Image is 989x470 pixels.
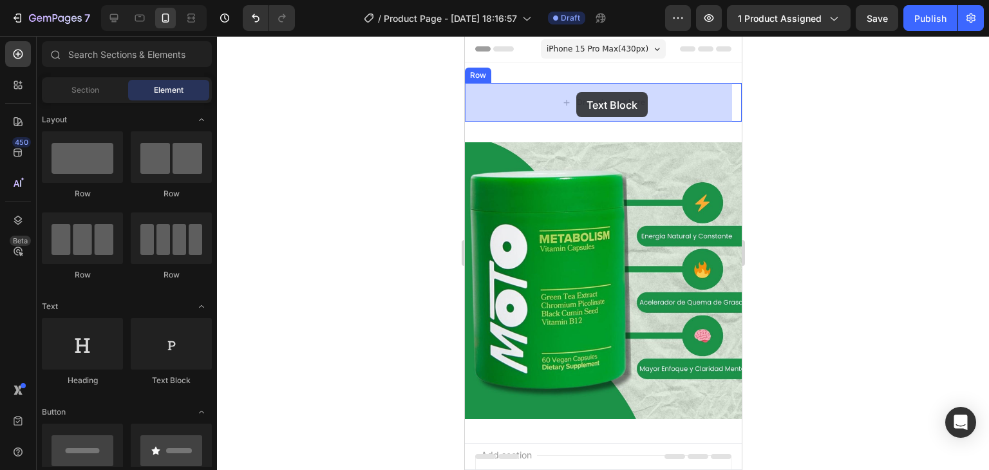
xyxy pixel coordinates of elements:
div: Row [42,269,123,281]
span: Toggle open [191,109,212,130]
span: Save [867,13,888,24]
button: 7 [5,5,96,31]
button: Save [856,5,898,31]
span: Toggle open [191,402,212,422]
span: Element [154,84,184,96]
div: Row [42,188,123,200]
span: 1 product assigned [738,12,822,25]
div: 450 [12,137,31,147]
div: Heading [42,375,123,386]
div: Row [131,269,212,281]
div: Undo/Redo [243,5,295,31]
span: Text [42,301,58,312]
div: Row [131,188,212,200]
iframe: Design area [465,36,742,470]
span: Section [71,84,99,96]
button: Publish [903,5,957,31]
span: Draft [561,12,580,24]
div: Beta [10,236,31,246]
div: Text Block [131,375,212,386]
span: Button [42,406,66,418]
p: 7 [84,10,90,26]
input: Search Sections & Elements [42,41,212,67]
button: 1 product assigned [727,5,851,31]
div: Publish [914,12,947,25]
span: Product Page - [DATE] 18:16:57 [384,12,517,25]
div: Open Intercom Messenger [945,407,976,438]
span: Layout [42,114,67,126]
span: Toggle open [191,296,212,317]
span: / [378,12,381,25]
